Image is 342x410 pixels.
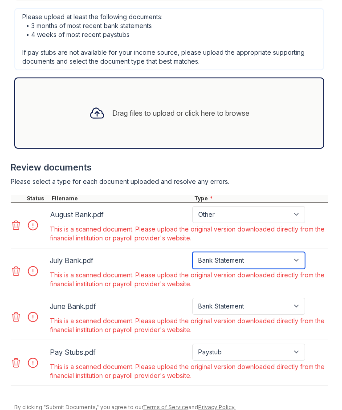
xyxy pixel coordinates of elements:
[50,345,189,359] div: Pay Stubs.pdf
[50,317,326,334] div: This is a scanned document. Please upload the original version downloaded directly from the finan...
[50,195,192,202] div: Filename
[50,207,189,222] div: August Bank.pdf
[50,225,326,243] div: This is a scanned document. Please upload the original version downloaded directly from the finan...
[112,108,249,118] div: Drag files to upload or click here to browse
[50,299,189,313] div: June Bank.pdf
[50,253,189,268] div: July Bank.pdf
[50,271,326,288] div: This is a scanned document. Please upload the original version downloaded directly from the finan...
[11,177,328,186] div: Please select a type for each document uploaded and resolve any errors.
[14,8,324,70] div: Please upload at least the following documents: • 3 months of most recent bank statements • 4 wee...
[25,195,50,202] div: Status
[50,362,326,380] div: This is a scanned document. Please upload the original version downloaded directly from the finan...
[192,195,328,202] div: Type
[11,161,328,174] div: Review documents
